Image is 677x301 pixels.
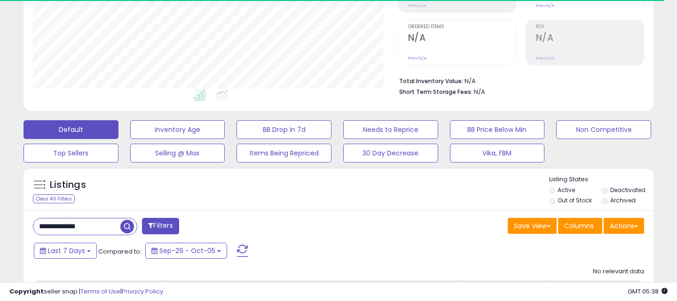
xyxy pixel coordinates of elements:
label: Active [558,186,575,194]
span: Compared to: [98,247,142,256]
a: Terms of Use [80,287,120,296]
span: Ordered Items [408,24,516,30]
a: Privacy Policy [122,287,163,296]
small: Prev: N/A [536,55,554,61]
button: Items Being Repriced [236,144,331,162]
label: Archived [610,196,636,204]
span: Columns [564,221,594,231]
span: Last 7 Days [48,246,85,255]
button: Columns [558,218,602,234]
div: seller snap | | [9,287,163,296]
button: Default [24,120,118,139]
button: Last 7 Days [34,243,97,259]
div: Clear All Filters [33,194,75,203]
button: Actions [604,218,644,234]
button: Sep-29 - Oct-05 [145,243,227,259]
small: Prev: N/A [408,55,426,61]
button: BB Drop in 7d [236,120,331,139]
div: No relevant data [593,267,644,276]
li: N/A [399,75,637,86]
label: Deactivated [610,186,646,194]
span: ROI [536,24,644,30]
button: Inventory Age [130,120,225,139]
small: Prev: N/A [536,3,554,8]
button: Save View [508,218,557,234]
button: BB Price Below Min [450,120,545,139]
strong: Copyright [9,287,44,296]
h2: N/A [408,32,516,45]
span: 2025-10-13 05:38 GMT [628,287,668,296]
button: Filters [142,218,179,234]
button: Needs to Reprice [343,120,438,139]
button: Top Sellers [24,144,118,162]
span: N/A [474,87,485,96]
button: Selling @ Max [130,144,225,162]
label: Out of Stock [558,196,592,204]
button: Vika, FBM [450,144,545,162]
p: Listing States: [549,175,654,184]
button: Non Competitive [556,120,651,139]
h2: N/A [536,32,644,45]
span: Sep-29 - Oct-05 [159,246,215,255]
button: 30 Day Decrease [343,144,438,162]
h5: Listings [50,178,86,192]
b: Short Term Storage Fees: [399,88,472,96]
b: Total Inventory Value: [399,77,463,85]
small: Prev: N/A [408,3,426,8]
